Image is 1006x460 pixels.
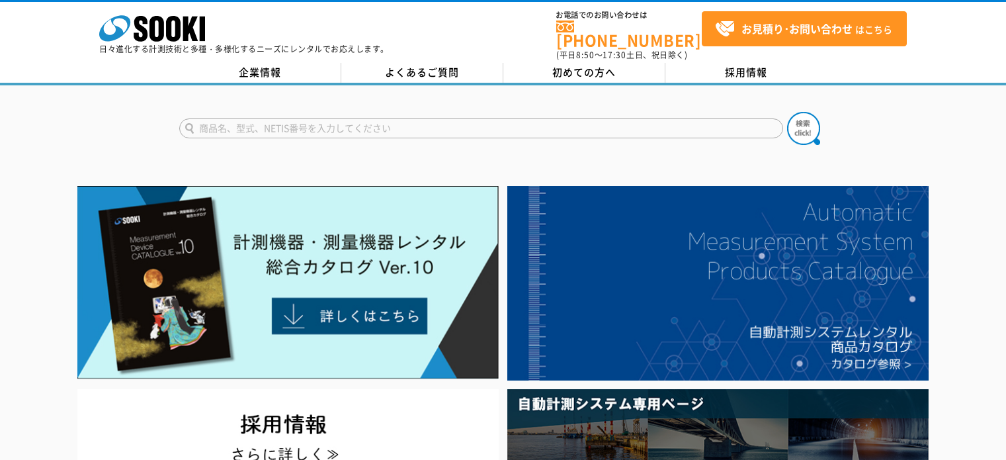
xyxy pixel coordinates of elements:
[741,21,853,36] strong: お見積り･お問い合わせ
[556,11,702,19] span: お電話でのお問い合わせは
[665,63,827,83] a: 採用情報
[77,186,499,379] img: Catalog Ver10
[179,118,783,138] input: 商品名、型式、NETIS番号を入力してください
[179,63,341,83] a: 企業情報
[503,63,665,83] a: 初めての方へ
[715,19,892,39] span: はこちら
[787,112,820,145] img: btn_search.png
[507,186,929,381] img: 自動計測システムカタログ
[341,63,503,83] a: よくあるご質問
[556,49,687,61] span: (平日 ～ 土日、祝日除く)
[552,65,616,79] span: 初めての方へ
[603,49,626,61] span: 17:30
[556,21,702,48] a: [PHONE_NUMBER]
[576,49,595,61] span: 8:50
[99,45,389,53] p: 日々進化する計測技術と多種・多様化するニーズにレンタルでお応えします。
[702,11,907,46] a: お見積り･お問い合わせはこちら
